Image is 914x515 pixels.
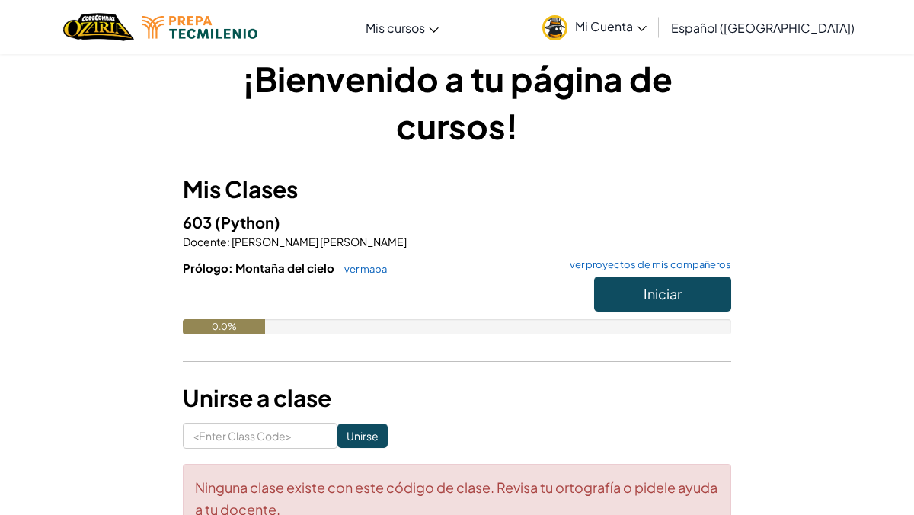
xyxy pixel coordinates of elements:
[183,235,227,248] span: Docente
[142,16,257,39] img: Tecmilenio logo
[183,423,337,449] input: <Enter Class Code>
[575,18,647,34] span: Mi Cuenta
[671,20,855,36] span: Español ([GEOGRAPHIC_DATA])
[227,235,230,248] span: :
[183,55,731,149] h1: ¡Bienvenido a tu página de cursos!
[644,285,682,302] span: Iniciar
[337,263,387,275] a: ver mapa
[663,7,862,48] a: Español ([GEOGRAPHIC_DATA])
[183,172,731,206] h3: Mis Clases
[358,7,446,48] a: Mis cursos
[337,424,388,448] input: Unirse
[63,11,134,43] a: Ozaria by CodeCombat logo
[183,213,215,232] span: 603
[63,11,134,43] img: Home
[542,15,567,40] img: avatar
[366,20,425,36] span: Mis cursos
[535,3,654,51] a: Mi Cuenta
[562,260,731,270] a: ver proyectos de mis compañeros
[183,319,265,334] div: 0.0%
[183,261,337,275] span: Prólogo: Montaña del cielo
[594,277,731,312] button: Iniciar
[183,381,731,415] h3: Unirse a clase
[215,213,280,232] span: (Python)
[230,235,407,248] span: [PERSON_NAME] [PERSON_NAME]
